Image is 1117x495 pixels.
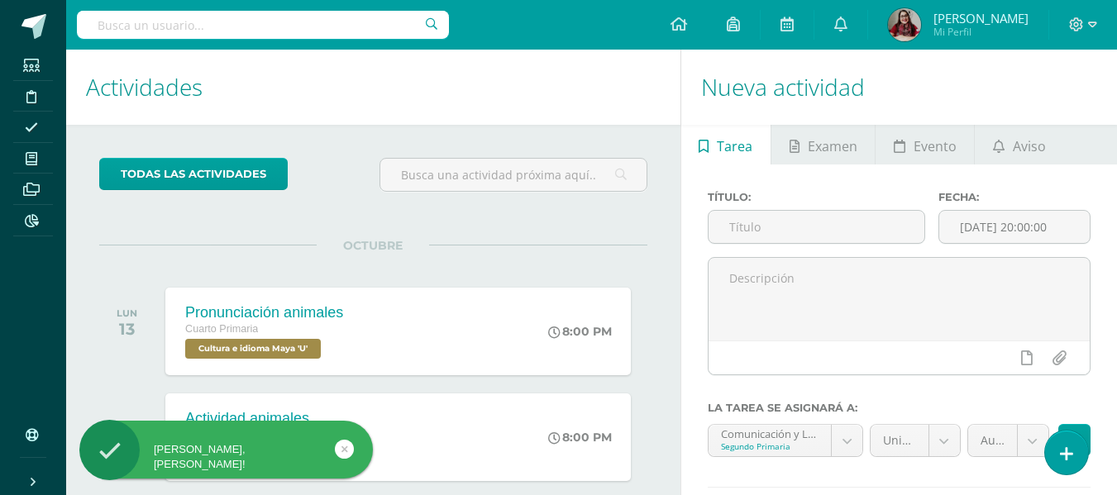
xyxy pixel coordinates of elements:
[185,410,325,427] div: Actividad animales
[975,125,1063,164] a: Aviso
[721,440,819,452] div: Segundo Primaria
[883,425,916,456] span: Unidad 4
[317,238,429,253] span: OCTUBRE
[185,339,321,359] span: Cultura e idioma Maya 'U'
[888,8,921,41] img: a2df39c609df4212a135df2443e2763c.png
[876,125,974,164] a: Evento
[380,159,646,191] input: Busca una actividad próxima aquí...
[1013,126,1046,166] span: Aviso
[117,307,137,319] div: LUN
[939,211,1090,243] input: Fecha de entrega
[548,430,612,445] div: 8:00 PM
[86,50,661,125] h1: Actividades
[79,442,373,472] div: [PERSON_NAME], [PERSON_NAME]!
[99,158,288,190] a: todas las Actividades
[938,191,1091,203] label: Fecha:
[968,425,1048,456] a: Autocontrol (10.0%)
[981,425,1005,456] span: Autocontrol (10.0%)
[708,191,926,203] label: Título:
[914,126,957,166] span: Evento
[117,319,137,339] div: 13
[709,211,925,243] input: Título
[548,324,612,339] div: 8:00 PM
[933,25,1029,39] span: Mi Perfil
[185,304,343,321] div: Pronunciación animales
[871,425,960,456] a: Unidad 4
[708,402,1091,414] label: La tarea se asignará a:
[771,125,875,164] a: Examen
[717,126,752,166] span: Tarea
[709,425,862,456] a: Comunicación y Lenguaje 'U'Segundo Primaria
[701,50,1097,125] h1: Nueva actividad
[77,11,449,39] input: Busca un usuario...
[681,125,771,164] a: Tarea
[933,10,1029,26] span: [PERSON_NAME]
[808,126,857,166] span: Examen
[185,323,258,335] span: Cuarto Primaria
[721,425,819,440] div: Comunicación y Lenguaje 'U'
